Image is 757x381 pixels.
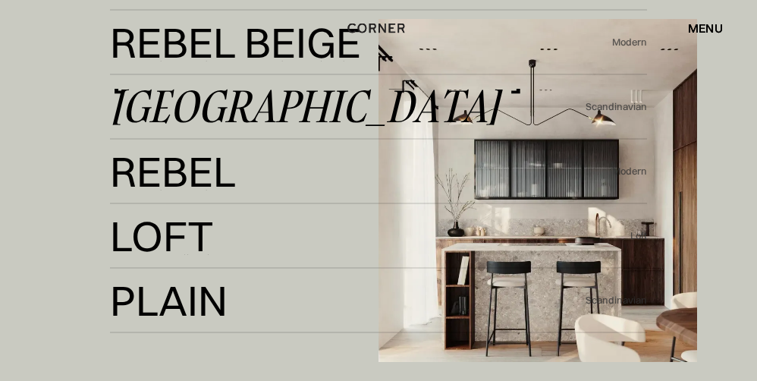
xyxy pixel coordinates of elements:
[110,153,236,190] div: Rebel
[110,253,202,290] div: Loft
[110,318,221,354] div: Plain
[110,218,214,254] div: Loft
[612,165,647,178] div: Modern
[350,18,407,38] a: home
[110,282,586,320] a: PlainPlain
[110,153,612,190] a: RebelRebel
[586,294,647,307] div: Scandinavian
[586,100,647,114] div: Scandinavian
[110,189,224,225] div: Rebel
[110,60,340,96] div: Rebel Beige
[673,15,723,41] div: menu
[110,89,586,126] a: [GEOGRAPHIC_DATA]
[110,282,228,319] div: Plain
[630,229,647,243] div: Loft
[688,22,723,34] div: menu
[110,89,499,125] div: [GEOGRAPHIC_DATA]
[110,218,630,255] a: LoftLoft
